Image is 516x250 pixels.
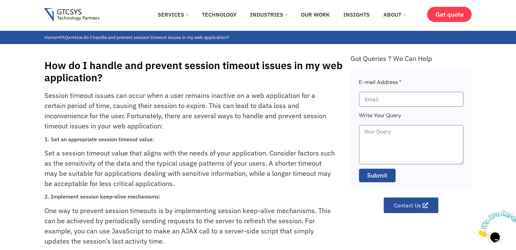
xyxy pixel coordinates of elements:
span: How do I handle and prevent session timeout issues in my web application? [73,34,229,40]
span: Submit [367,171,387,180]
a: Industries [245,7,292,22]
a: Contact Us [384,197,438,213]
a: About [378,7,410,22]
img: Gtcsys logo [44,8,99,22]
p: Session timeout issues can occur when a user remains inactive on a web application for a certain ... [44,90,335,131]
img: Chat attention grabber [3,3,45,29]
a: Get quote [427,7,472,22]
label: Write Your Query [359,111,401,125]
h3: 2. Implement session keep-alive mechanisms: [44,193,335,200]
form: Faq Form [359,78,463,187]
span: » » [44,34,229,40]
input: Email [359,92,463,107]
span: Contact Us [394,203,421,208]
div: Got Queries ? We Can Help [350,54,472,63]
a: Home [44,34,57,40]
iframe: chat widget [474,208,516,240]
button: Submit [359,169,396,182]
a: Services [153,7,193,22]
a: Technology [197,7,242,22]
p: One way to prevent session timeouts is by implementing session keep-alive mechanisms. This can be... [44,206,335,246]
a: Our Work [296,7,335,22]
p: Set a session timeout value that aligns with the needs of your application. Consider factors such... [44,148,335,189]
label: E-mail Address [359,78,402,92]
a: FAQs [59,34,71,40]
a: Insights [338,7,375,22]
h1: How do I handle and prevent session timeout issues in my web application? [44,59,344,84]
h3: 1. Set an appropriate session timeout value: [44,136,335,143]
span: Get quote [435,11,463,18]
